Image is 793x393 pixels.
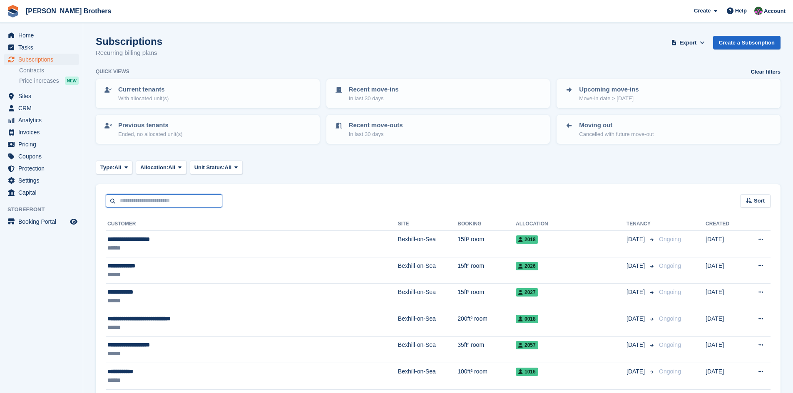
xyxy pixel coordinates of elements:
[349,94,399,103] p: In last 30 days
[706,231,743,257] td: [DATE]
[140,163,168,172] span: Allocation:
[398,257,457,284] td: Bexhill-on-Sea
[18,187,68,198] span: Capital
[659,368,681,375] span: Ongoing
[557,116,780,143] a: Moving out Cancelled with future move-out
[136,161,186,174] button: Allocation: All
[18,102,68,114] span: CRM
[516,218,626,231] th: Allocation
[4,114,79,126] a: menu
[751,68,781,76] a: Clear filters
[7,205,83,214] span: Storefront
[168,163,175,172] span: All
[659,236,681,242] span: Ongoing
[516,315,538,323] span: 0018
[679,39,696,47] span: Export
[18,114,68,126] span: Analytics
[349,85,399,94] p: Recent move-ins
[194,163,225,172] span: Unit Status:
[694,7,711,15] span: Create
[735,7,747,15] span: Help
[349,130,403,138] p: In last 30 days
[557,80,780,107] a: Upcoming move-ins Move-in date > [DATE]
[754,197,765,205] span: Sort
[516,235,538,244] span: 2018
[4,126,79,138] a: menu
[96,48,162,58] p: Recurring billing plans
[706,363,743,390] td: [DATE]
[19,77,59,85] span: Price increases
[18,126,68,138] span: Invoices
[764,7,786,15] span: Account
[327,116,549,143] a: Recent move-outs In last 30 days
[706,310,743,336] td: [DATE]
[457,284,516,310] td: 15ft² room
[97,116,319,143] a: Previous tenants Ended, no allocated unit(s)
[69,217,79,227] a: Preview store
[96,161,132,174] button: Type: All
[659,315,681,322] span: Ongoing
[7,5,19,17] img: stora-icon-8386f47178a22dfd0bd8f6a31ec36ba5ce8667c1dd55bd0f319d3a0aa187defe.svg
[4,151,79,162] a: menu
[18,42,68,53] span: Tasks
[457,231,516,257] td: 15ft² room
[516,262,538,270] span: 2026
[626,341,646,349] span: [DATE]
[18,138,68,150] span: Pricing
[4,30,79,41] a: menu
[516,341,538,349] span: 2057
[18,163,68,174] span: Protection
[457,310,516,336] td: 200ft² room
[398,231,457,257] td: Bexhill-on-Sea
[118,94,169,103] p: With allocated unit(s)
[65,77,79,85] div: NEW
[225,163,232,172] span: All
[457,363,516,390] td: 100ft² room
[457,218,516,231] th: Booking
[579,85,639,94] p: Upcoming move-ins
[19,76,79,85] a: Price increases NEW
[626,367,646,376] span: [DATE]
[190,161,243,174] button: Unit Status: All
[18,175,68,186] span: Settings
[18,151,68,162] span: Coupons
[398,218,457,231] th: Site
[713,36,781,49] a: Create a Subscription
[626,262,646,270] span: [DATE]
[626,314,646,323] span: [DATE]
[706,284,743,310] td: [DATE]
[659,289,681,295] span: Ongoing
[706,336,743,363] td: [DATE]
[118,85,169,94] p: Current tenants
[19,67,79,74] a: Contracts
[4,216,79,227] a: menu
[626,288,646,297] span: [DATE]
[579,130,654,138] p: Cancelled with future move-out
[18,30,68,41] span: Home
[659,262,681,269] span: Ongoing
[97,80,319,107] a: Current tenants With allocated unit(s)
[626,218,656,231] th: Tenancy
[96,36,162,47] h1: Subscriptions
[4,187,79,198] a: menu
[516,368,538,376] span: 1016
[398,363,457,390] td: Bexhill-on-Sea
[22,4,114,18] a: [PERSON_NAME] Brothers
[754,7,763,15] img: Nick Wright
[516,288,538,297] span: 2027
[398,336,457,363] td: Bexhill-on-Sea
[4,42,79,53] a: menu
[96,68,129,75] h6: Quick views
[118,130,183,138] p: Ended, no allocated unit(s)
[579,121,654,130] p: Moving out
[4,138,79,150] a: menu
[349,121,403,130] p: Recent move-outs
[4,102,79,114] a: menu
[114,163,122,172] span: All
[659,341,681,348] span: Ongoing
[100,163,114,172] span: Type:
[18,216,68,227] span: Booking Portal
[4,163,79,174] a: menu
[398,284,457,310] td: Bexhill-on-Sea
[457,257,516,284] td: 15ft² room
